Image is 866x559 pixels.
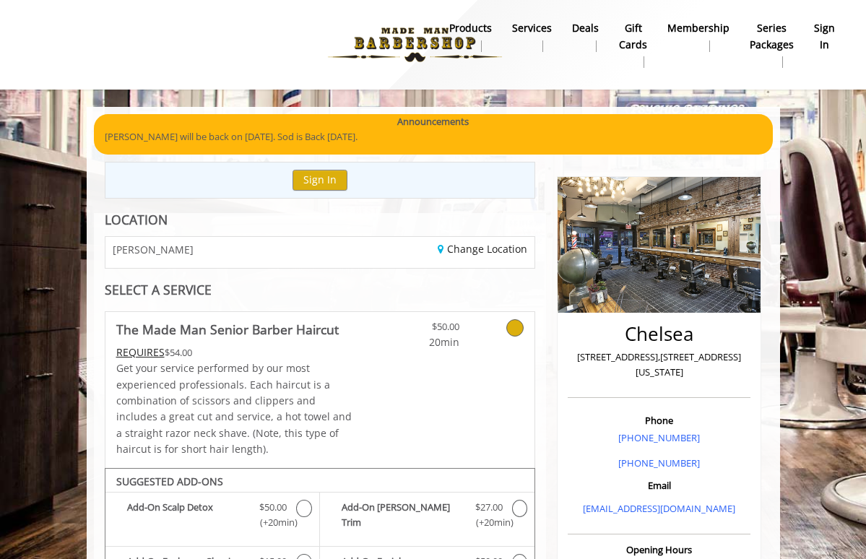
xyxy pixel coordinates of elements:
a: DealsDeals [562,18,609,56]
b: The Made Man Senior Barber Haircut [116,319,339,339]
a: $50.00 [391,312,459,350]
b: sign in [814,20,835,53]
a: [PHONE_NUMBER] [618,456,700,469]
b: products [449,20,492,36]
a: [PHONE_NUMBER] [618,431,700,444]
a: Productsproducts [439,18,502,56]
p: [PERSON_NAME] will be back on [DATE]. Sod is Back [DATE]. [105,129,762,144]
b: gift cards [619,20,647,53]
b: SUGGESTED ADD-ONS [116,474,223,488]
label: Add-On Scalp Detox [113,500,312,534]
b: Services [512,20,552,36]
h3: Phone [571,415,747,425]
span: $50.00 [259,500,287,515]
p: [STREET_ADDRESS],[STREET_ADDRESS][US_STATE] [571,350,747,380]
span: (+20min ) [257,515,289,530]
a: ServicesServices [502,18,562,56]
span: (+20min ) [472,515,504,530]
b: Series packages [750,20,794,53]
div: SELECT A SERVICE [105,283,536,297]
img: Made Man Barbershop logo [316,5,514,84]
a: MembershipMembership [657,18,740,56]
label: Add-On Beard Trim [327,500,527,534]
a: sign insign in [804,18,845,56]
h2: Chelsea [571,324,747,344]
a: Change Location [438,242,527,256]
span: 20min [391,334,459,350]
h3: Opening Hours [568,545,750,555]
a: Series packagesSeries packages [740,18,804,71]
span: $27.00 [475,500,503,515]
b: Membership [667,20,729,36]
h3: Email [571,480,747,490]
b: Deals [572,20,599,36]
b: LOCATION [105,211,168,228]
a: Gift cardsgift cards [609,18,657,71]
b: Add-On [PERSON_NAME] Trim [342,500,466,530]
b: Announcements [397,114,469,129]
b: Add-On Scalp Detox [127,500,251,530]
p: Get your service performed by our most experienced professionals. Each haircut is a combination o... [116,360,356,457]
span: [PERSON_NAME] [113,244,194,255]
span: This service needs some Advance to be paid before we block your appointment [116,345,165,359]
button: Sign In [293,170,347,191]
div: $54.00 [116,344,356,360]
a: [EMAIL_ADDRESS][DOMAIN_NAME] [583,502,735,515]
